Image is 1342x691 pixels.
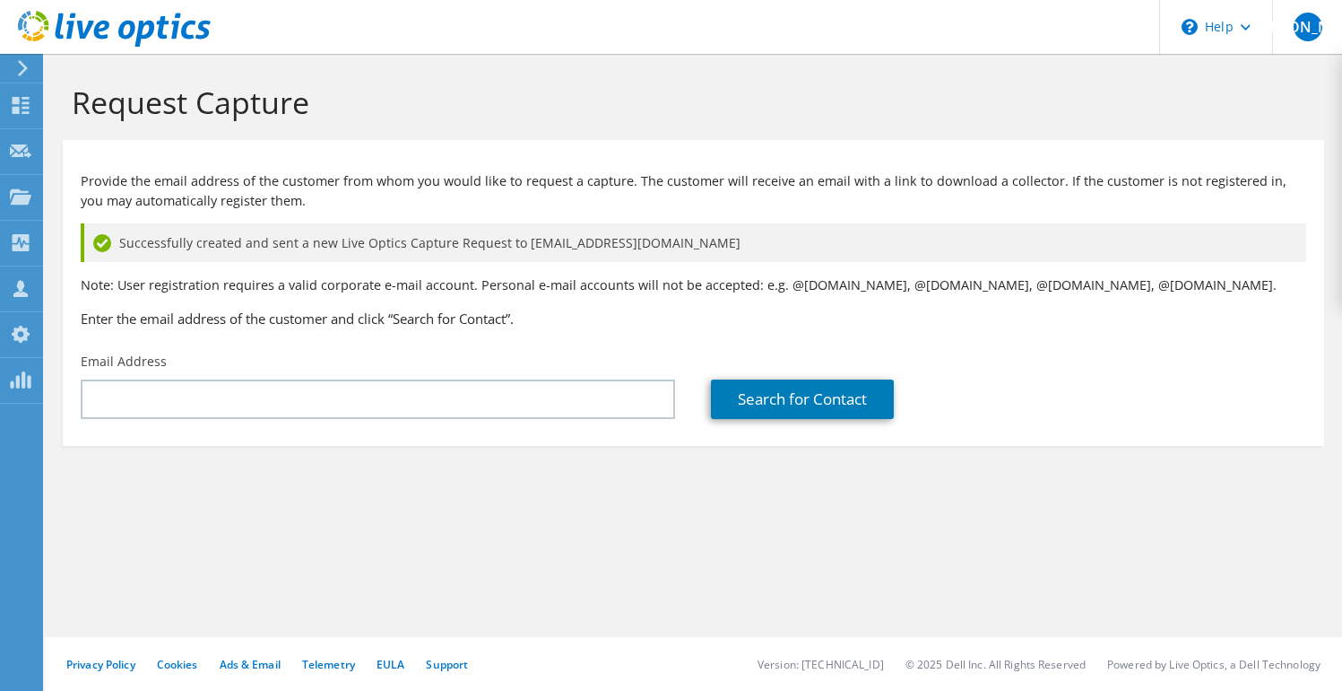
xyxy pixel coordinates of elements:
a: Search for Contact [711,380,894,419]
a: Ads & Email [220,657,281,672]
svg: \n [1182,19,1198,35]
h3: Enter the email address of the customer and click “Search for Contact”. [81,309,1306,328]
a: Telemetry [302,657,355,672]
a: Privacy Policy [66,657,135,672]
span: [PERSON_NAME] [1294,13,1322,41]
p: Provide the email address of the customer from whom you would like to request a capture. The cust... [81,171,1306,211]
a: Cookies [157,657,198,672]
li: Powered by Live Optics, a Dell Technology [1107,657,1320,672]
label: Email Address [81,353,167,371]
li: © 2025 Dell Inc. All Rights Reserved [905,657,1086,672]
h1: Request Capture [72,83,1306,121]
a: Support [426,657,468,672]
a: EULA [377,657,404,672]
p: Note: User registration requires a valid corporate e-mail account. Personal e-mail accounts will ... [81,276,1306,295]
li: Version: [TECHNICAL_ID] [758,657,884,672]
span: Successfully created and sent a new Live Optics Capture Request to [EMAIL_ADDRESS][DOMAIN_NAME] [119,233,740,253]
